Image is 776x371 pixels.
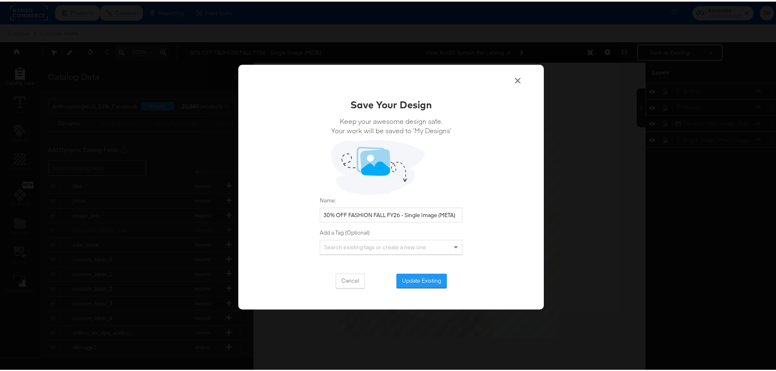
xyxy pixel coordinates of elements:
button: Cancel [336,272,365,287]
div: Search existing tags or create a new one [320,239,462,252]
div: Save Your Design [350,96,432,110]
label: Add a Tag (Optional): [320,227,462,235]
label: Name: [320,195,462,203]
span: Keep your awesome design safe. [331,115,451,124]
span: Your work will be saved to ‘My Designs’ [331,124,451,134]
button: Update Existing [396,272,447,287]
